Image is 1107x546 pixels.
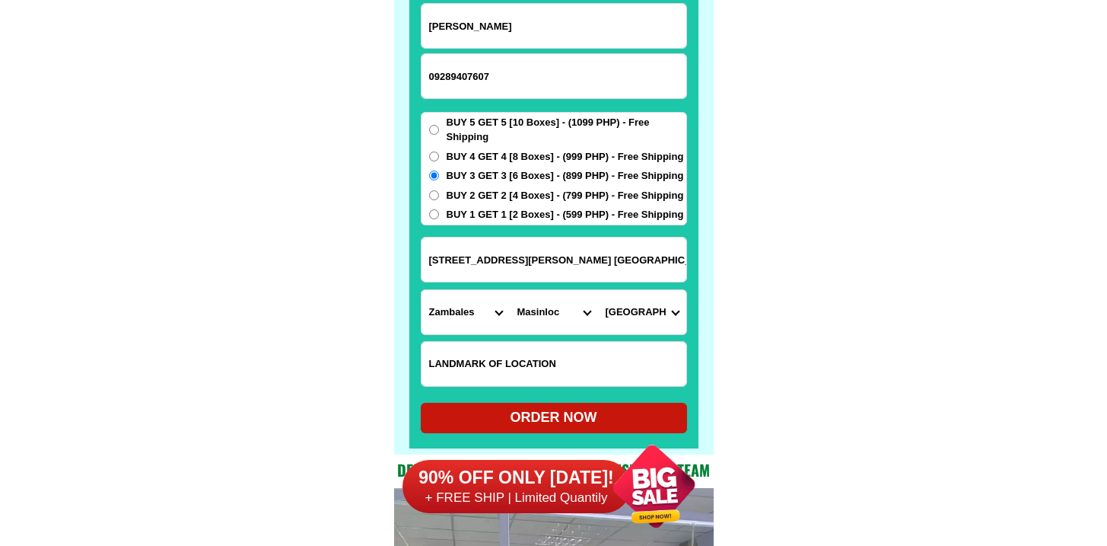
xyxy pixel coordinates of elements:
span: BUY 3 GET 3 [6 Boxes] - (899 PHP) - Free Shipping [447,168,684,184]
span: BUY 2 GET 2 [4 Boxes] - (799 PHP) - Free Shipping [447,188,684,203]
span: BUY 5 GET 5 [10 Boxes] - (1099 PHP) - Free Shipping [447,115,686,145]
h2: Dedicated and professional consulting team [394,458,714,481]
input: Input phone_number [421,54,686,98]
select: Select province [421,290,510,334]
span: BUY 1 GET 1 [2 Boxes] - (599 PHP) - Free Shipping [447,207,684,222]
input: Input address [421,238,686,282]
input: Input full_name [421,4,686,48]
input: Input LANDMARKOFLOCATION [421,342,686,386]
input: BUY 4 GET 4 [8 Boxes] - (999 PHP) - Free Shipping [429,152,439,161]
input: BUY 2 GET 2 [4 Boxes] - (799 PHP) - Free Shipping [429,190,439,200]
input: BUY 3 GET 3 [6 Boxes] - (899 PHP) - Free Shipping [429,171,439,180]
input: BUY 1 GET 1 [2 Boxes] - (599 PHP) - Free Shipping [429,209,439,219]
h6: + FREE SHIP | Limited Quantily [402,490,631,506]
span: BUY 4 GET 4 [8 Boxes] - (999 PHP) - Free Shipping [447,149,684,164]
select: Select commune [598,290,686,334]
select: Select district [510,290,598,334]
div: ORDER NOW [421,407,687,428]
input: BUY 5 GET 5 [10 Boxes] - (1099 PHP) - Free Shipping [429,125,439,135]
h6: 90% OFF ONLY [DATE]! [402,467,631,490]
